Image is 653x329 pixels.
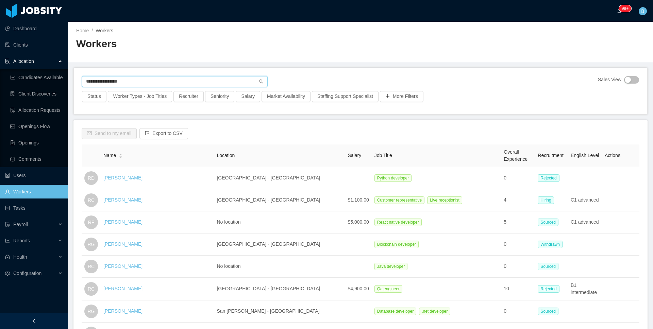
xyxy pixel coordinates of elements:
[538,308,558,315] span: Sourced
[5,201,63,215] a: icon: profileTasks
[5,238,10,243] i: icon: line-chart
[374,174,412,182] span: Python developer
[419,308,450,315] span: .net developer
[427,196,462,204] span: Live receptionist
[13,271,41,276] span: Configuration
[619,5,631,12] sup: 245
[13,238,30,243] span: Reports
[103,286,143,291] a: [PERSON_NAME]
[501,256,535,278] td: 0
[568,278,602,300] td: B1 intermediate
[103,219,143,225] a: [PERSON_NAME]
[214,167,345,189] td: [GEOGRAPHIC_DATA] - [GEOGRAPHIC_DATA]
[605,153,620,158] span: Actions
[13,58,34,64] span: Allocation
[76,28,89,33] a: Home
[348,153,361,158] span: Salary
[5,59,10,64] i: icon: solution
[88,282,95,296] span: RC
[374,153,392,158] span: Job Title
[88,193,95,207] span: RC
[88,215,95,229] span: RF
[214,233,345,256] td: [GEOGRAPHIC_DATA] - [GEOGRAPHIC_DATA]
[88,305,95,318] span: RG
[568,211,602,233] td: C1 advanced
[374,196,424,204] span: Customer representative
[173,91,204,102] button: Recruiter
[504,149,528,162] span: Overall Experience
[374,219,422,226] span: React native developer
[501,300,535,323] td: 0
[10,120,63,133] a: icon: idcardOpenings Flow
[5,22,63,35] a: icon: pie-chartDashboard
[119,155,123,157] i: icon: caret-down
[538,175,562,180] a: Rejected
[82,91,106,102] button: Status
[538,174,559,182] span: Rejected
[139,128,188,139] button: icon: exportExport to CSV
[538,197,556,203] a: Hiring
[88,238,95,251] span: RG
[348,197,369,203] span: $1,100.00
[501,233,535,256] td: 0
[259,79,264,84] i: icon: search
[348,219,369,225] span: $5,000.00
[103,152,116,159] span: Name
[103,263,143,269] a: [PERSON_NAME]
[236,91,260,102] button: Salary
[538,286,562,291] a: Rejected
[617,8,622,13] i: icon: bell
[10,136,63,150] a: icon: file-textOpenings
[214,278,345,300] td: [GEOGRAPHIC_DATA] - [GEOGRAPHIC_DATA]
[5,38,63,52] a: icon: auditClients
[103,308,143,314] a: [PERSON_NAME]
[312,91,379,102] button: Staffing Support Specialist
[348,286,369,291] span: $4,900.00
[568,189,602,211] td: C1 advanced
[538,196,554,204] span: Hiring
[205,91,234,102] button: Seniority
[5,222,10,227] i: icon: file-protect
[538,263,561,269] a: Sourced
[501,167,535,189] td: 0
[374,308,416,315] span: Database developer
[571,153,599,158] span: English Level
[5,169,63,182] a: icon: robotUsers
[538,285,559,293] span: Rejected
[538,219,561,225] a: Sourced
[5,255,10,259] i: icon: medicine-box
[88,260,95,273] span: RC
[214,256,345,278] td: No location
[374,263,407,270] span: Java developer
[501,278,535,300] td: 10
[641,7,644,15] span: B
[10,71,63,84] a: icon: line-chartCandidates Available
[76,37,361,51] h2: Workers
[5,185,63,198] a: icon: userWorkers
[214,189,345,211] td: [GEOGRAPHIC_DATA] - [GEOGRAPHIC_DATA]
[214,300,345,323] td: San [PERSON_NAME] - [GEOGRAPHIC_DATA]
[262,91,311,102] button: Market Availability
[119,153,123,157] div: Sort
[598,76,621,84] span: Sales View
[13,254,27,260] span: Health
[5,271,10,276] i: icon: setting
[374,285,402,293] span: Qa engineer
[103,175,143,180] a: [PERSON_NAME]
[103,241,143,247] a: [PERSON_NAME]
[538,153,563,158] span: Recruitment
[10,87,63,101] a: icon: file-searchClient Discoveries
[538,219,558,226] span: Sourced
[380,91,423,102] button: icon: plusMore Filters
[13,222,28,227] span: Payroll
[501,189,535,211] td: 4
[10,103,63,117] a: icon: file-doneAllocation Requests
[88,171,95,185] span: RD
[214,211,345,233] td: No location
[538,308,561,314] a: Sourced
[374,241,419,248] span: Blockchain developer
[501,211,535,233] td: 5
[10,152,63,166] a: icon: messageComments
[91,28,93,33] span: /
[217,153,235,158] span: Location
